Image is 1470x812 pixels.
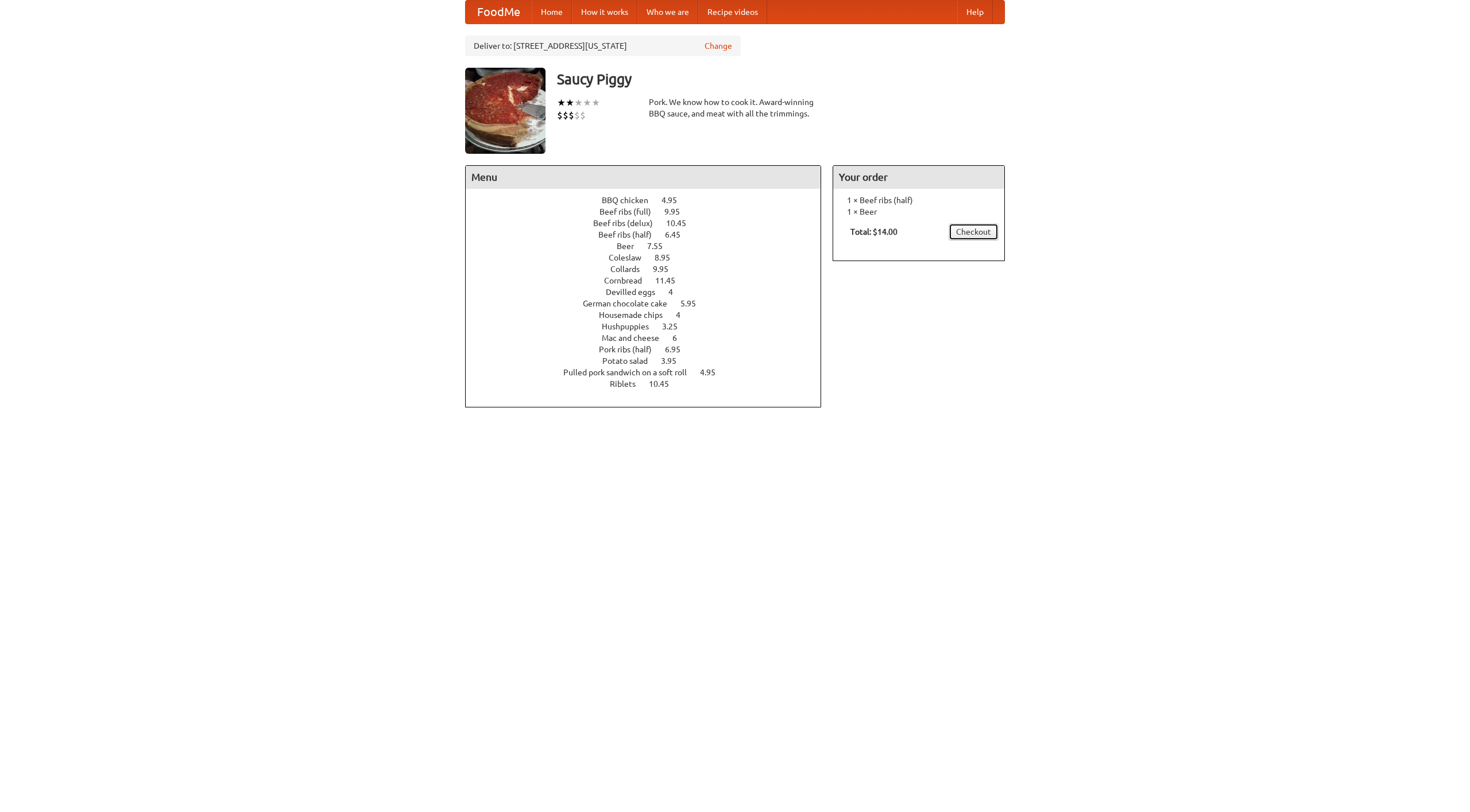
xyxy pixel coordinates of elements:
a: Home [532,1,572,24]
a: Who we are [637,1,698,24]
span: Beef ribs (half) [598,230,663,239]
span: 4.95 [700,368,727,377]
span: 10.45 [666,219,698,228]
a: Change [705,40,732,52]
span: Potato salad [602,356,659,366]
li: $ [580,109,586,122]
a: German chocolate cake 5.95 [583,299,717,308]
span: 8.95 [655,253,682,262]
li: $ [557,109,563,122]
span: Pork ribs (half) [599,345,663,354]
span: Pulled pork sandwich on a soft roll [563,368,698,377]
a: Beef ribs (delux) 10.45 [593,219,707,228]
a: Checkout [949,223,999,240]
a: Beef ribs (full) 9.95 [599,207,701,216]
a: Housemade chips 4 [599,310,702,320]
a: Coleslaw 8.95 [609,253,691,262]
span: Mac and cheese [602,333,671,343]
span: 5.95 [680,299,707,308]
span: BBQ chicken [602,196,660,205]
a: Beef ribs (half) 6.45 [598,230,702,239]
span: Beef ribs (full) [599,207,663,216]
li: ★ [591,96,600,109]
a: Recipe videos [698,1,767,24]
a: Potato salad 3.95 [602,356,698,366]
h4: Menu [466,166,821,189]
span: Beer [617,242,645,251]
span: 4.95 [661,196,688,205]
span: 3.25 [662,322,689,331]
a: FoodMe [466,1,532,24]
b: Total: $14.00 [850,227,898,236]
span: Riblets [610,379,647,388]
li: $ [563,109,568,122]
div: Pork. We know how to cook it. Award-winning BBQ sauce, and meat with all the trimmings. [649,96,821,119]
span: Coleslaw [609,253,653,262]
a: Mac and cheese 6 [602,333,698,343]
span: 10.45 [649,379,680,388]
a: Cornbread 11.45 [604,276,697,285]
div: Deliver to: [STREET_ADDRESS][US_STATE] [465,36,741,56]
span: 9.95 [664,207,691,216]
span: 7.55 [647,242,674,251]
a: Pulled pork sandwich on a soft roll 4.95 [563,368,737,377]
li: ★ [574,96,583,109]
a: Hushpuppies 3.25 [602,322,699,331]
span: 6.95 [665,345,692,354]
span: Collards [610,265,651,274]
li: 1 × Beer [839,206,999,217]
span: Devilled eggs [606,287,667,297]
span: 3.95 [661,356,688,366]
span: 6 [672,333,688,343]
h4: Your order [833,166,1004,189]
a: BBQ chicken 4.95 [602,196,698,205]
li: ★ [583,96,591,109]
a: Collards 9.95 [610,265,690,274]
a: Devilled eggs 4 [606,287,694,297]
a: How it works [572,1,637,24]
span: 4 [676,310,692,320]
a: Pork ribs (half) 6.95 [599,345,702,354]
img: angular.jpg [465,68,546,154]
a: Riblets 10.45 [610,379,690,388]
li: $ [574,109,580,122]
span: 6.45 [665,230,692,239]
span: 4 [668,287,684,297]
span: 9.95 [653,265,680,274]
a: Beer 7.55 [617,242,684,251]
a: Help [957,1,993,24]
span: Hushpuppies [602,322,660,331]
span: 11.45 [655,276,687,285]
h3: Saucy Piggy [557,68,1005,91]
span: Cornbread [604,276,653,285]
span: Beef ribs (delux) [593,219,664,228]
span: Housemade chips [599,310,674,320]
li: $ [568,109,574,122]
li: ★ [557,96,566,109]
span: German chocolate cake [583,299,679,308]
li: ★ [566,96,574,109]
li: 1 × Beef ribs (half) [839,195,999,206]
